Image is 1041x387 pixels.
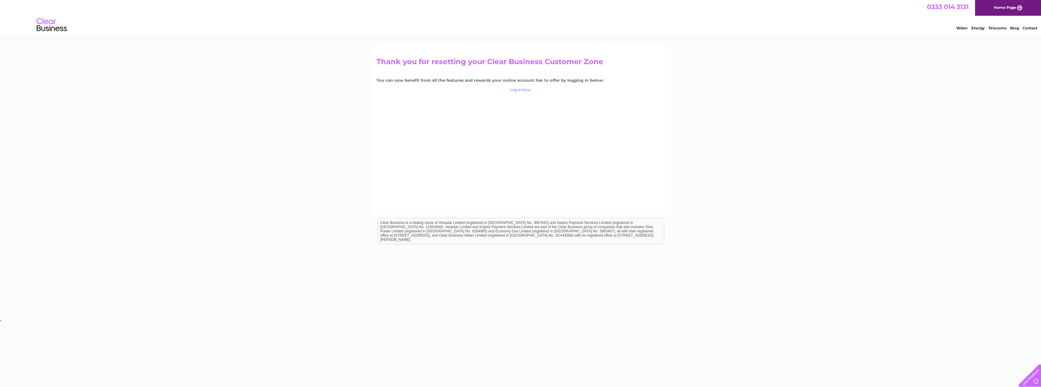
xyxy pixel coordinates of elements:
[1023,26,1037,30] a: Contact
[927,3,969,11] a: 0333 014 3131
[956,26,968,30] a: Water
[378,3,664,29] div: Clear Business is a trading name of Verastar Limited (registered in [GEOGRAPHIC_DATA] No. 3667643...
[376,78,665,83] h4: You can now benefit from all the features and rewards your online account has to offer by logging...
[971,26,985,30] a: Energy
[36,16,67,34] img: logo.png
[376,57,665,69] h2: Thank you for resetting your Clear Business Customer Zone
[510,87,531,92] a: Log in Now
[988,26,1007,30] a: Telecoms
[1010,26,1019,30] a: Blog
